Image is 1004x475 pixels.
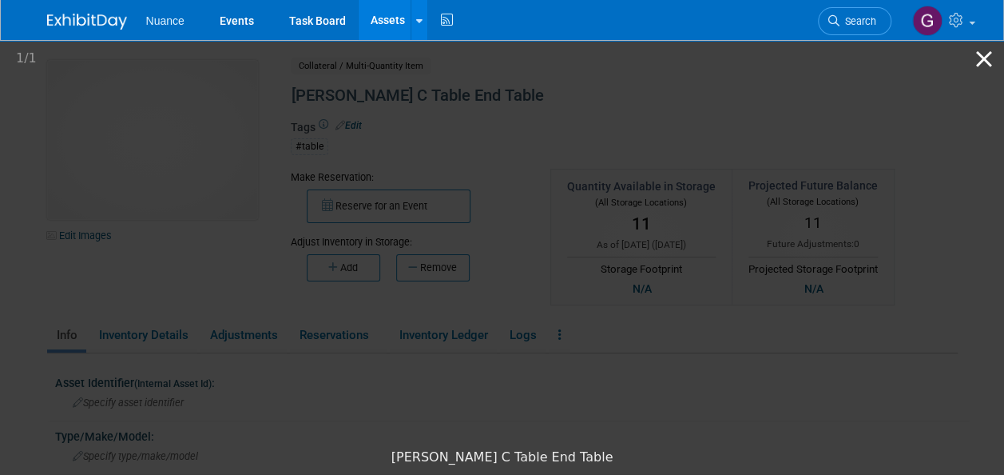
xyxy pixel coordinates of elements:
[29,50,37,66] span: 1
[146,14,185,27] span: Nuance
[839,15,876,27] span: Search
[964,40,1004,78] button: Close gallery
[16,50,24,66] span: 1
[47,14,127,30] img: ExhibitDay
[818,7,891,35] a: Search
[912,6,942,36] img: Gioacchina Randazzo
